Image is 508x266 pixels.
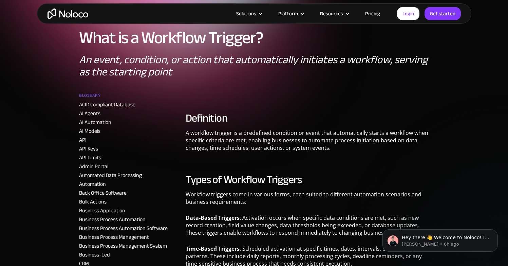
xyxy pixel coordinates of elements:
[228,9,270,18] div: Solutions
[186,214,240,221] strong: Data-Based Triggers
[79,232,149,242] a: Business Process Management
[79,117,111,127] a: AI Automation
[79,90,180,101] a: Glossary
[79,54,429,78] p: An event, condition, or action that automatically initiates a workflow, serving as the starting p...
[79,29,263,47] h1: What is a Workflow Trigger?
[320,9,343,18] div: Resources
[312,9,357,18] div: Resources
[79,153,101,163] a: API Limits
[186,129,429,157] p: A workflow trigger is a predefined condition or event that automatically starts a workflow when s...
[278,9,298,18] div: Platform
[79,179,106,189] a: Automation
[425,7,461,20] a: Get started
[357,9,389,18] a: Pricing
[186,245,240,252] strong: Time-Based Triggers
[79,214,146,225] a: Business Process Automation
[186,214,429,242] p: : Activation occurs when specific data conditions are met, such as new record creation, field val...
[186,111,429,125] h2: Definition
[79,188,127,198] a: Back Office Software
[397,7,419,20] a: Login
[79,126,100,136] a: AI Models
[79,206,125,216] a: Business Application
[79,135,87,145] a: API
[236,9,256,18] div: Solutions
[79,161,108,172] a: Admin Portal
[79,223,168,233] a: Business Process Automation Software
[79,241,167,251] a: Business Process Management System
[186,173,429,187] h2: Types of Workflow Triggers
[270,9,312,18] div: Platform
[48,8,88,19] a: home
[79,100,135,110] a: ACID Compliant Database
[79,197,107,207] a: Bulk Actions
[79,108,100,119] a: AI Agents
[79,144,98,154] a: API Keys
[372,215,508,263] iframe: Intercom notifications message
[79,90,100,101] h2: Glossary
[79,250,110,260] a: Business-Led
[79,170,142,180] a: Automated Data Processing
[186,191,429,211] p: Workflow triggers come in various forms, each suited to different automation scenarios and busine...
